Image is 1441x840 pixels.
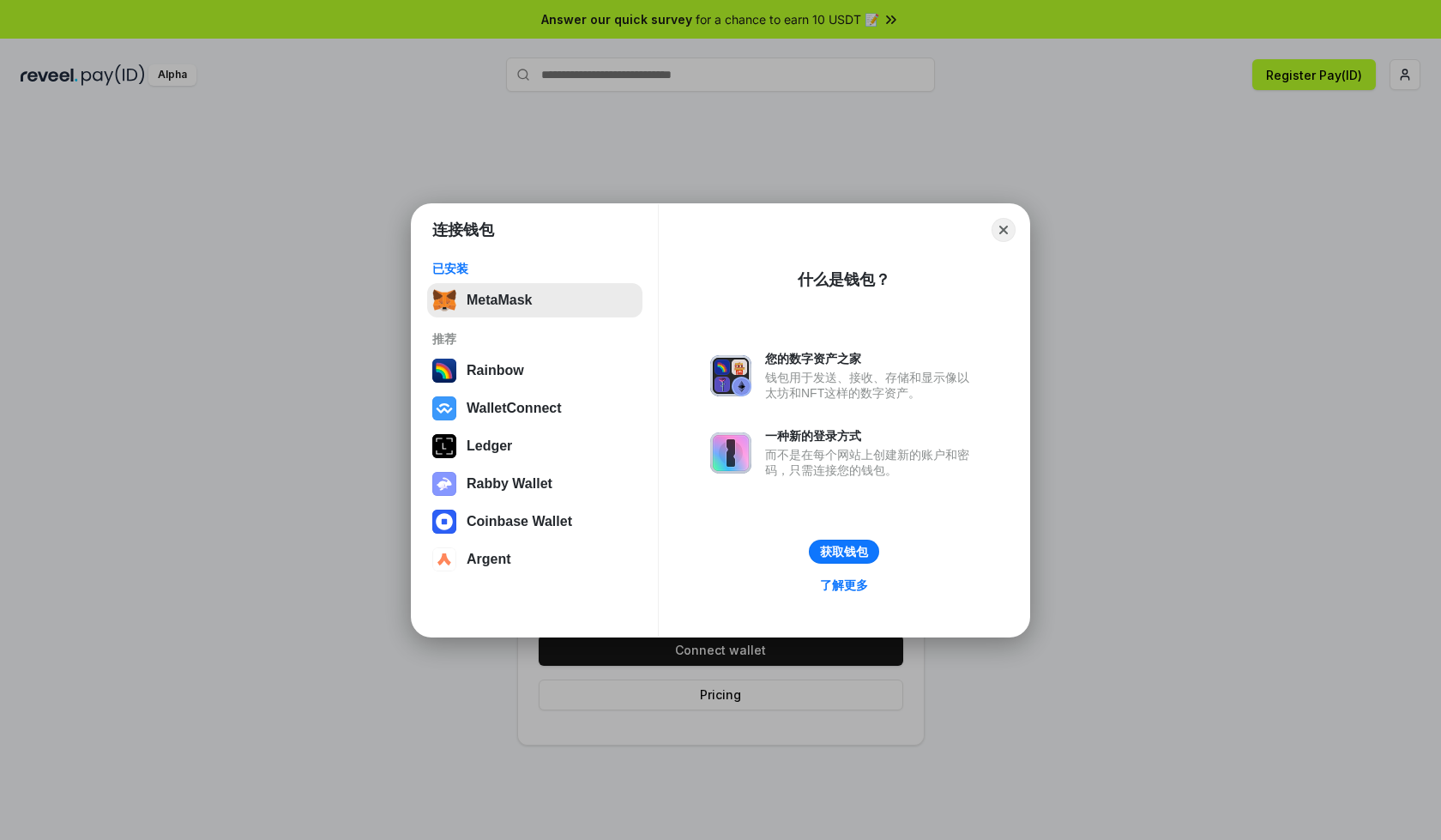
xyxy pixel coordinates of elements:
[820,577,868,593] div: 了解更多
[467,401,562,416] div: WalletConnect
[820,544,868,559] div: 获取钱包
[467,476,552,492] div: Rabby Wallet
[710,432,751,474] img: svg+xml,%3Csvg%20xmlns%3D%22http%3A%2F%2Fwww.w3.org%2F2000%2Fsvg%22%20fill%3D%22none%22%20viewBox...
[427,467,642,501] button: Rabby Wallet
[992,218,1016,242] button: Close
[765,351,978,366] div: 您的数字资产之家
[432,288,456,312] img: svg+xml,%3Csvg%20fill%3D%22none%22%20height%3D%2233%22%20viewBox%3D%220%200%2035%2033%22%20width%...
[467,363,524,378] div: Rainbow
[432,220,494,240] h1: 连接钱包
[432,434,456,458] img: svg+xml,%3Csvg%20xmlns%3D%22http%3A%2F%2Fwww.w3.org%2F2000%2Fsvg%22%20width%3D%2228%22%20height%3...
[432,331,637,347] div: 推荐
[427,283,642,317] button: MetaMask
[798,269,890,290] div: 什么是钱包？
[765,447,978,478] div: 而不是在每个网站上创建新的账户和密码，只需连接您的钱包。
[467,438,512,454] div: Ledger
[710,355,751,396] img: svg+xml,%3Csvg%20xmlns%3D%22http%3A%2F%2Fwww.w3.org%2F2000%2Fsvg%22%20fill%3D%22none%22%20viewBox...
[810,574,878,596] a: 了解更多
[427,391,642,426] button: WalletConnect
[427,429,642,463] button: Ledger
[432,261,637,276] div: 已安装
[427,505,642,539] button: Coinbase Wallet
[432,359,456,383] img: svg+xml,%3Csvg%20width%3D%22120%22%20height%3D%22120%22%20viewBox%3D%220%200%20120%20120%22%20fil...
[765,428,978,444] div: 一种新的登录方式
[809,540,879,564] button: 获取钱包
[432,510,456,534] img: svg+xml,%3Csvg%20width%3D%2228%22%20height%3D%2228%22%20viewBox%3D%220%200%2028%2028%22%20fill%3D...
[467,552,511,567] div: Argent
[765,370,978,401] div: 钱包用于发送、接收、存储和显示像以太坊和NFT这样的数字资产。
[467,514,572,529] div: Coinbase Wallet
[432,547,456,571] img: svg+xml,%3Csvg%20width%3D%2228%22%20height%3D%2228%22%20viewBox%3D%220%200%2028%2028%22%20fill%3D...
[467,293,532,308] div: MetaMask
[427,542,642,577] button: Argent
[427,354,642,388] button: Rainbow
[432,396,456,420] img: svg+xml,%3Csvg%20width%3D%2228%22%20height%3D%2228%22%20viewBox%3D%220%200%2028%2028%22%20fill%3D...
[432,472,456,496] img: svg+xml,%3Csvg%20xmlns%3D%22http%3A%2F%2Fwww.w3.org%2F2000%2Fsvg%22%20fill%3D%22none%22%20viewBox...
